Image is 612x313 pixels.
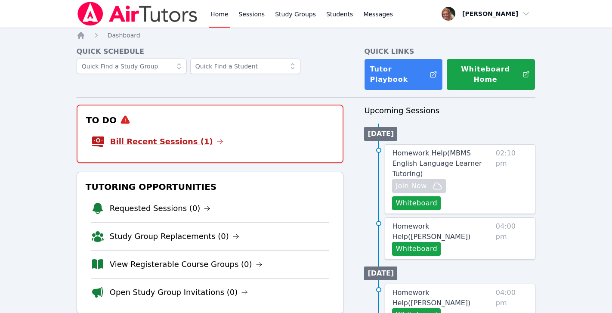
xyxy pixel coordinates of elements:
[392,148,492,179] a: Homework Help(MBMS English Language Learner Tutoring)
[364,105,535,117] h3: Upcoming Sessions
[110,136,223,148] a: Bill Recent Sessions (1)
[446,59,535,90] button: Whiteboard Home
[392,288,492,308] a: Homework Help([PERSON_NAME])
[108,31,140,40] a: Dashboard
[392,179,445,193] button: Join Now
[364,59,443,90] a: Tutor Playbook
[110,286,248,298] a: Open Study Group Invitations (0)
[392,288,470,307] span: Homework Help ( [PERSON_NAME] )
[190,59,300,74] input: Quick Find a Student
[77,31,536,40] nav: Breadcrumb
[496,148,528,210] span: 02:10 pm
[496,221,528,256] span: 04:00 pm
[392,196,441,210] button: Whiteboard
[392,222,470,241] span: Homework Help ( [PERSON_NAME] )
[110,202,211,214] a: Requested Sessions (0)
[363,10,393,19] span: Messages
[84,179,337,195] h3: Tutoring Opportunities
[364,46,535,57] h4: Quick Links
[364,127,397,141] li: [DATE]
[108,32,140,39] span: Dashboard
[392,221,492,242] a: Homework Help([PERSON_NAME])
[77,46,344,57] h4: Quick Schedule
[396,181,427,191] span: Join Now
[392,242,441,256] button: Whiteboard
[77,2,198,26] img: Air Tutors
[84,112,336,128] h3: To Do
[77,59,187,74] input: Quick Find a Study Group
[110,258,263,270] a: View Registerable Course Groups (0)
[364,267,397,280] li: [DATE]
[110,230,239,242] a: Study Group Replacements (0)
[392,149,482,178] span: Homework Help ( MBMS English Language Learner Tutoring )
